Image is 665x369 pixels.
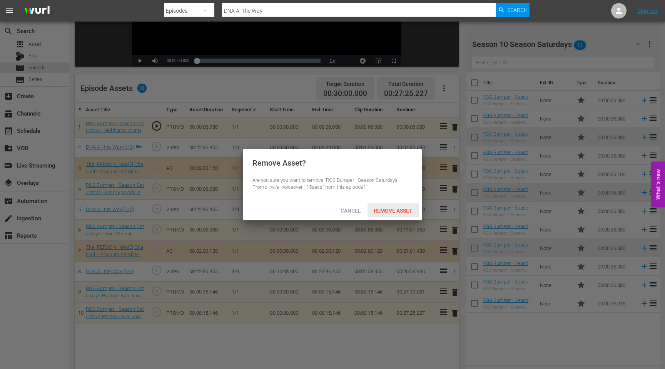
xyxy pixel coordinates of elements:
button: Cancel [334,203,368,217]
button: Remove Asset [368,203,419,217]
a: Sign Out [638,8,658,14]
img: ans4CAIJ8jUAAAAAAAAAAAAAAAAAAAAAAAAgQb4GAAAAAAAAAAAAAAAAAAAAAAAAJMjXAAAAAAAAAAAAAAAAAAAAAAAAgAT5G... [18,2,55,20]
div: Remove Asset? [252,158,306,168]
div: Are you sure you want to remove "RGS Bumper - Season Saturdays Promo - w/ai voiceover - 15secs" f... [252,177,413,191]
span: Cancel [334,208,367,214]
button: Open Feedback Widget [651,162,665,208]
span: Search [507,3,528,17]
button: Search [496,3,530,17]
span: Remove Asset [368,208,419,214]
span: menu [5,6,14,15]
